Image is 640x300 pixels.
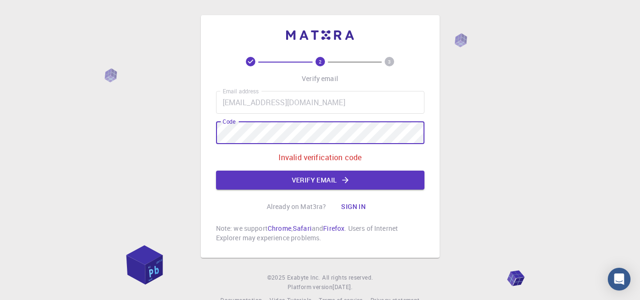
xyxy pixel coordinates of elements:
label: Email address [223,87,259,95]
a: Chrome [268,224,291,233]
a: Safari [293,224,312,233]
text: 3 [388,58,391,65]
span: Platform version [288,282,333,292]
p: Invalid verification code [279,152,362,163]
span: Exabyte Inc. [287,273,320,281]
button: Verify email [216,171,424,190]
span: All rights reserved. [322,273,373,282]
a: Firefox [323,224,344,233]
span: © 2025 [267,273,287,282]
div: Open Intercom Messenger [608,268,631,291]
button: Sign in [334,197,373,216]
a: [DATE]. [333,282,352,292]
a: Exabyte Inc. [287,273,320,282]
p: Verify email [302,74,338,83]
p: Note: we support , and . Users of Internet Explorer may experience problems. [216,224,424,243]
p: Already on Mat3ra? [267,202,326,211]
text: 2 [319,58,322,65]
label: Code [223,118,235,126]
span: [DATE] . [333,283,352,291]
